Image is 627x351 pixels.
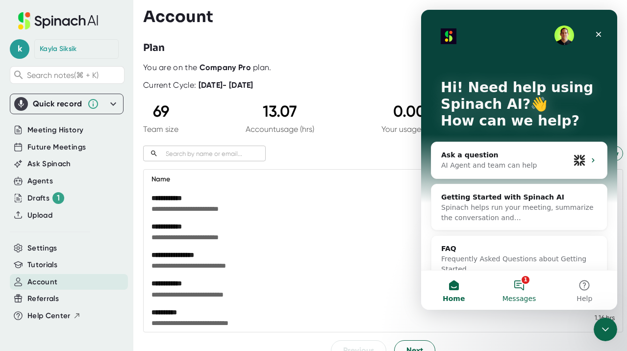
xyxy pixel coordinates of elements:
[143,63,623,73] div: You are on the plan.
[27,71,99,80] span: Search notes (⌘ + K)
[27,310,81,322] button: Help Center
[14,94,119,114] div: Quick record
[27,310,71,322] span: Help Center
[27,259,57,271] button: Tutorials
[10,39,29,59] span: k
[40,45,77,53] div: Kayla Siksik
[52,192,64,204] div: 1
[143,80,253,90] div: Current Cycle:
[27,243,57,254] button: Settings
[381,125,437,134] div: Your usage (hrs)
[143,125,178,134] div: Team size
[27,293,59,304] button: Referrals
[162,148,266,159] input: Search by name or email...
[143,102,178,121] div: 69
[143,41,165,55] h3: Plan
[200,63,251,72] b: Company Pro
[143,7,213,26] h3: Account
[151,174,557,185] div: Name
[27,125,83,136] button: Meeting History
[33,99,82,109] div: Quick record
[246,102,314,121] div: 13.07
[27,276,57,288] button: Account
[421,10,617,310] iframe: Intercom live chat
[27,210,52,221] button: Upload
[381,102,437,121] div: 0.00
[27,175,53,187] button: Agents
[27,142,86,153] button: Future Meetings
[27,192,64,204] div: Drafts
[246,125,314,134] div: Account usage (hrs)
[199,80,253,90] b: [DATE] - [DATE]
[594,318,617,341] iframe: Intercom live chat
[565,303,623,332] td: 1.16 hrs
[27,192,64,204] button: Drafts 1
[27,158,71,170] button: Ask Spinach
